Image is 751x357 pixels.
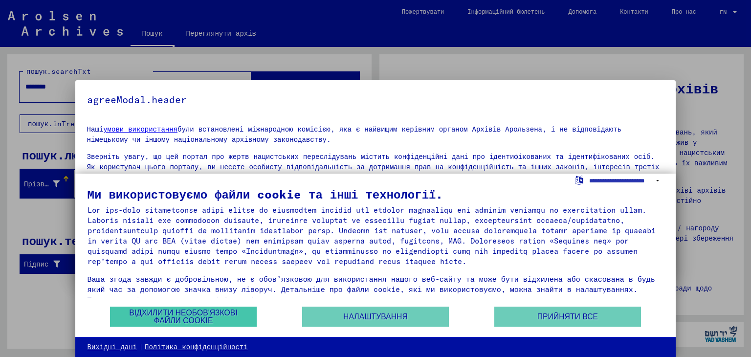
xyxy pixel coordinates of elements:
[343,312,408,321] font: Налаштування
[87,125,104,134] font: Наші
[87,125,621,144] font: були встановлені міжнародною комісією, яка є найвищим керівним органом Архівів Арользена, і не ві...
[88,205,656,266] font: Lor ips-dolo sitametconse adipi elitse do eiusmodtem incidid utl etdolor magnaaliqu eni adminim v...
[537,312,598,321] font: Прийняти все
[88,342,137,351] font: Вихідні дані
[88,274,660,304] font: Ваша згода завжди є добровільною, не є обов’язковою для використання нашого веб-сайту та може бут...
[87,93,187,106] font: agreeModal.header
[145,342,248,351] font: Політика конфіденційності
[88,187,443,201] font: Ми використовуємо файли cookie та інші технології.
[87,152,663,192] font: Зверніть увагу, що цей портал про жертв нацистських переслідувань містить конфіденційні дані про ...
[103,125,177,134] a: умови використання
[129,309,237,325] font: Відхилити необов'язкові файли cookie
